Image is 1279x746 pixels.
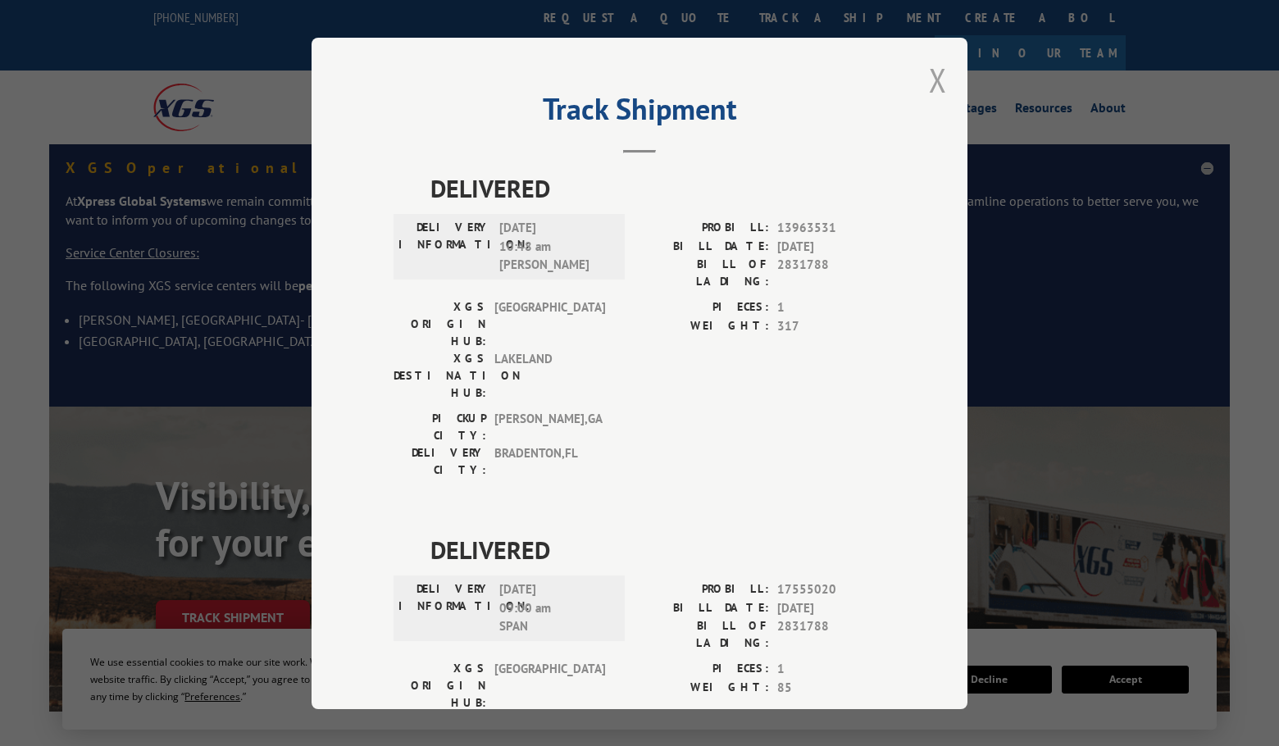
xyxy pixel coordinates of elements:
[929,58,947,102] button: Close modal
[494,410,605,444] span: [PERSON_NAME] , GA
[639,580,769,599] label: PROBILL:
[394,410,486,444] label: PICKUP CITY:
[430,170,885,207] span: DELIVERED
[639,678,769,697] label: WEIGHT:
[639,598,769,617] label: BILL DATE:
[639,298,769,317] label: PIECES:
[777,256,885,290] span: 2831788
[398,219,491,275] label: DELIVERY INFORMATION:
[777,316,885,335] span: 317
[639,219,769,238] label: PROBILL:
[430,531,885,568] span: DELIVERED
[639,256,769,290] label: BILL OF LADING:
[777,617,885,652] span: 2831788
[777,219,885,238] span: 13963531
[494,660,605,712] span: [GEOGRAPHIC_DATA]
[777,237,885,256] span: [DATE]
[499,580,610,636] span: [DATE] 09:00 am SPAN
[777,660,885,679] span: 1
[639,660,769,679] label: PIECES:
[777,678,885,697] span: 85
[639,316,769,335] label: WEIGHT:
[494,444,605,479] span: BRADENTON , FL
[394,98,885,129] h2: Track Shipment
[639,237,769,256] label: BILL DATE:
[494,298,605,350] span: [GEOGRAPHIC_DATA]
[777,598,885,617] span: [DATE]
[394,444,486,479] label: DELIVERY CITY:
[394,660,486,712] label: XGS ORIGIN HUB:
[494,350,605,402] span: LAKELAND
[639,617,769,652] label: BILL OF LADING:
[777,580,885,599] span: 17555020
[398,580,491,636] label: DELIVERY INFORMATION:
[394,350,486,402] label: XGS DESTINATION HUB:
[499,219,610,275] span: [DATE] 10:48 am [PERSON_NAME]
[394,298,486,350] label: XGS ORIGIN HUB:
[777,298,885,317] span: 1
